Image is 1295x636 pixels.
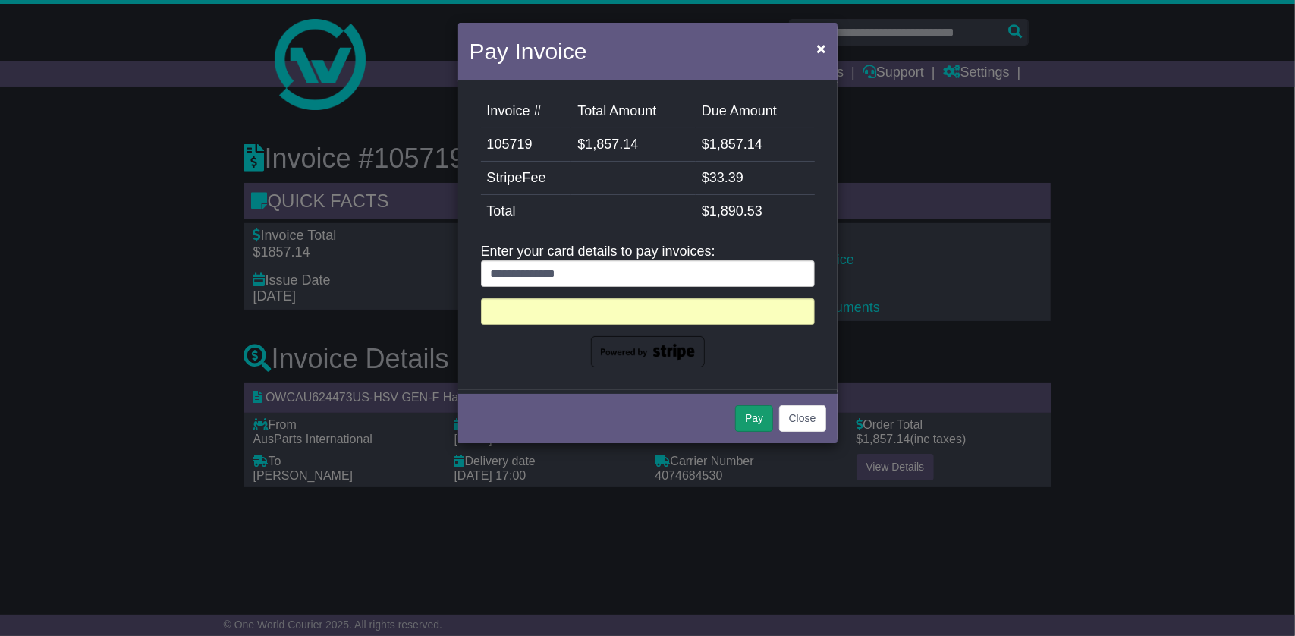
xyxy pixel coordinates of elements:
[709,203,762,219] span: 1,890.53
[735,405,773,432] button: Pay
[585,137,638,152] span: 1,857.14
[696,162,815,195] td: $
[571,95,695,128] td: Total Amount
[779,405,826,432] button: Close
[696,195,815,228] td: $
[591,336,705,368] img: powered-by-stripe.png
[571,128,695,162] td: $
[709,170,743,185] span: 33.39
[809,33,833,64] button: Close
[491,304,805,316] iframe: Secure card payment input frame
[696,128,815,162] td: $
[816,39,825,57] span: ×
[470,34,587,68] h4: Pay Invoice
[709,137,762,152] span: 1,857.14
[481,244,815,367] div: Enter your card details to pay invoices:
[481,162,696,195] td: StripeFee
[481,95,572,128] td: Invoice #
[481,195,696,228] td: Total
[696,95,815,128] td: Due Amount
[481,128,572,162] td: 105719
